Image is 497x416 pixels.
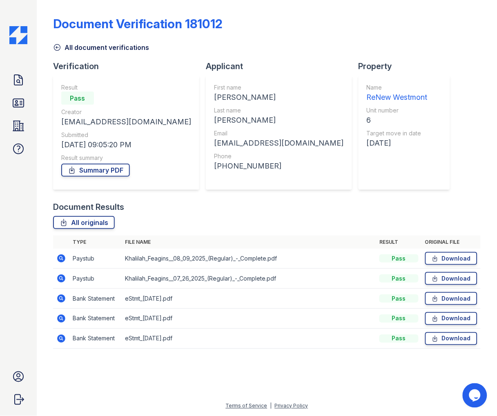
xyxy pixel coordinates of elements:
div: ReNew Westmont [367,92,428,103]
td: eStmt_[DATE].pdf [122,309,376,329]
a: Download [425,252,477,265]
a: All document verifications [53,43,149,52]
div: 6 [367,115,428,126]
td: Bank Statement [69,329,122,349]
a: Download [425,292,477,305]
div: [EMAIL_ADDRESS][DOMAIN_NAME] [61,116,191,128]
th: Original file [422,236,481,249]
div: Target move in date [367,129,428,137]
div: Pass [379,274,419,283]
a: All originals [53,216,115,229]
td: Paystub [69,269,122,289]
a: Summary PDF [61,164,130,177]
div: [DATE] 09:05:20 PM [61,139,191,151]
th: File name [122,236,376,249]
div: Pass [61,92,94,105]
div: Pass [379,295,419,303]
div: [PERSON_NAME] [214,92,344,103]
div: Result summary [61,154,191,162]
a: Terms of Service [226,403,267,409]
a: Name ReNew Westmont [367,83,428,103]
div: [PERSON_NAME] [214,115,344,126]
td: Bank Statement [69,309,122,329]
div: Name [367,83,428,92]
td: Bank Statement [69,289,122,309]
div: Creator [61,108,191,116]
div: First name [214,83,344,92]
td: Khalilah_Feagins__08_09_2025_(Regular)_-_Complete.pdf [122,249,376,269]
div: [PHONE_NUMBER] [214,160,344,172]
div: Email [214,129,344,137]
div: Pass [379,335,419,343]
div: Pass [379,315,419,323]
a: Download [425,272,477,285]
div: Property [359,61,457,72]
td: Paystub [69,249,122,269]
th: Result [376,236,422,249]
td: Khalilah_Feagins__07_26_2025_(Regular)_-_Complete.pdf [122,269,376,289]
div: Last name [214,106,344,115]
div: [DATE] [367,137,428,149]
div: Result [61,83,191,92]
div: Pass [379,254,419,263]
iframe: chat widget [463,383,489,408]
a: Download [425,332,477,345]
div: Verification [53,61,206,72]
div: Applicant [206,61,359,72]
div: | [270,403,272,409]
a: Download [425,312,477,325]
img: CE_Icon_Blue-c292c112584629df590d857e76928e9f676e5b41ef8f769ba2f05ee15b207248.png [9,26,27,44]
a: Privacy Policy [275,403,308,409]
div: Phone [214,152,344,160]
div: Document Results [53,201,124,213]
div: Document Verification 181012 [53,16,223,31]
div: [EMAIL_ADDRESS][DOMAIN_NAME] [214,137,344,149]
div: Unit number [367,106,428,115]
div: Submitted [61,131,191,139]
td: eStmt_[DATE].pdf [122,329,376,349]
td: eStmt_[DATE].pdf [122,289,376,309]
th: Type [69,236,122,249]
